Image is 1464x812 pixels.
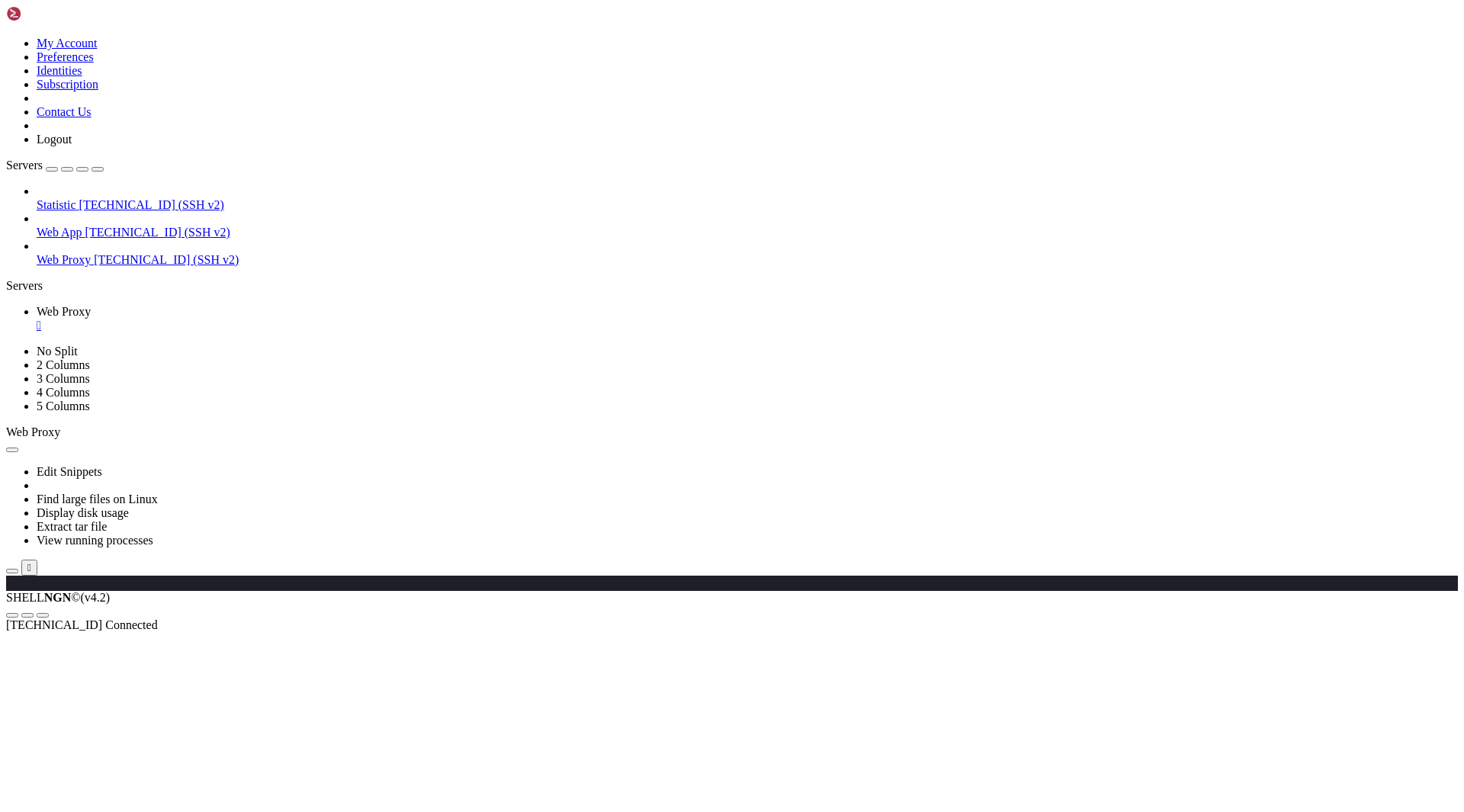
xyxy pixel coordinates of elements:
a: Preferences [37,50,94,63]
span: [TECHNICAL_ID] (SSH v2) [85,226,230,239]
a: No Split [37,345,78,358]
a: My Account [37,37,98,50]
span: [TECHNICAL_ID] (SSH v2) [79,198,224,211]
a: Contact Us [37,105,91,118]
span: Web Proxy [6,425,60,438]
li: Web Proxy [TECHNICAL_ID] (SSH v2) [37,239,1458,267]
a: View running processes [37,534,153,547]
a: Edit Snippets [37,465,102,478]
span: Statistic [37,198,76,211]
div:  [27,562,31,573]
a: Logout [37,133,72,146]
a: 5 Columns [37,400,90,412]
a: Statistic [TECHNICAL_ID] (SSH v2) [37,198,1458,212]
span: Web Proxy [37,305,91,318]
a: Display disk usage [37,506,129,519]
div: Servers [6,279,1458,293]
li: Web App [TECHNICAL_ID] (SSH v2) [37,212,1458,239]
a: Web App [TECHNICAL_ID] (SSH v2) [37,226,1458,239]
a: 3 Columns [37,372,90,385]
a: Web Proxy [TECHNICAL_ID] (SSH v2) [37,253,1458,267]
a: Web Proxy [37,305,1458,332]
span: Web App [37,226,82,239]
a: Servers [6,159,104,172]
a: 4 Columns [37,386,90,399]
a:  [37,319,1458,332]
a: Identities [37,64,82,77]
a: Subscription [37,78,98,91]
img: Shellngn [6,6,94,21]
span: Servers [6,159,43,172]
button:  [21,560,37,576]
span: Web Proxy [37,253,91,266]
li: Statistic [TECHNICAL_ID] (SSH v2) [37,185,1458,212]
a: Find large files on Linux [37,493,158,505]
a: 2 Columns [37,358,90,371]
a: Extract tar file [37,520,107,533]
span: [TECHNICAL_ID] (SSH v2) [94,253,239,266]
